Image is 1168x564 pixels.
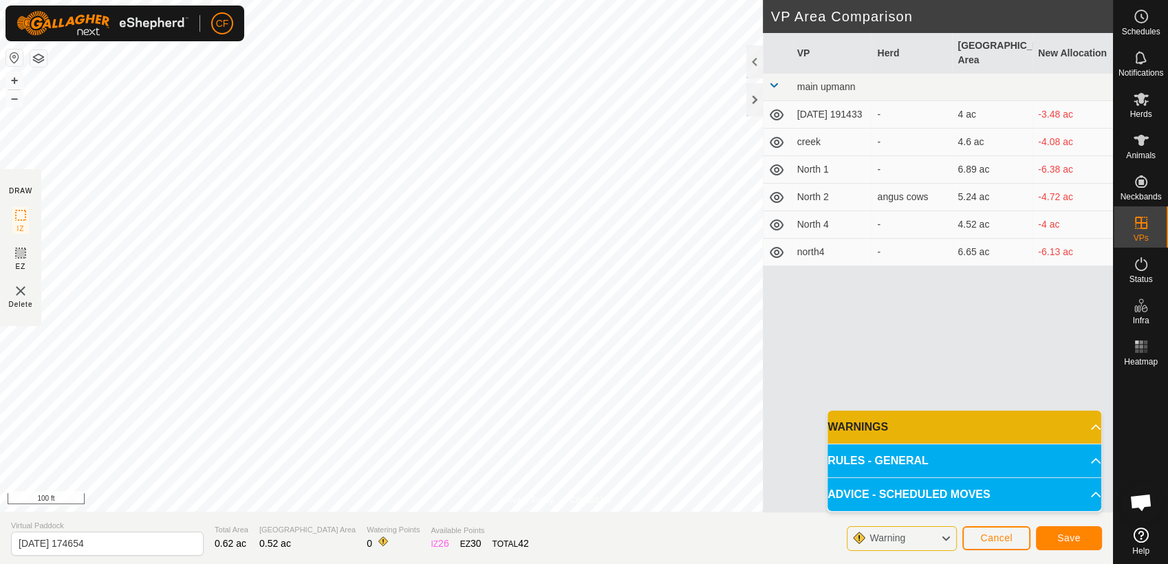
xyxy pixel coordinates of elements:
td: 5.24 ac [952,184,1032,211]
span: RULES - GENERAL [828,453,929,469]
span: VPs [1133,234,1148,242]
span: Virtual Paddock [11,520,204,532]
button: Cancel [962,526,1030,550]
td: [DATE] 191433 [792,101,872,129]
th: [GEOGRAPHIC_DATA] Area [952,33,1032,74]
img: VP [12,283,29,299]
span: Herds [1129,110,1151,118]
button: Reset Map [6,50,23,66]
a: Privacy Policy [502,494,554,506]
span: Available Points [431,525,528,536]
span: Neckbands [1120,193,1161,201]
div: Open chat [1121,481,1162,523]
span: 0 [367,538,372,549]
th: Herd [872,33,952,74]
span: Delete [9,299,33,310]
span: ADVICE - SCHEDULED MOVES [828,486,990,503]
td: -6.13 ac [1032,239,1113,266]
span: Cancel [980,532,1013,543]
div: DRAW [9,186,32,196]
div: TOTAL [493,536,529,551]
span: CF [216,17,229,31]
button: Map Layers [30,50,47,67]
td: 6.65 ac [952,239,1032,266]
td: 4.6 ac [952,129,1032,156]
span: Help [1132,547,1149,555]
span: WARNINGS [828,419,888,435]
div: EZ [460,536,482,551]
td: -4.72 ac [1032,184,1113,211]
td: North 1 [792,156,872,184]
div: - [877,245,947,259]
button: – [6,90,23,107]
span: 0.62 ac [215,538,246,549]
span: Schedules [1121,28,1160,36]
td: 4.52 ac [952,211,1032,239]
th: New Allocation [1032,33,1113,74]
p-accordion-header: WARNINGS [828,411,1101,444]
img: Gallagher Logo [17,11,188,36]
div: - [877,162,947,177]
span: Infra [1132,316,1149,325]
span: Watering Points [367,524,420,536]
td: -4 ac [1032,211,1113,239]
span: Save [1057,532,1081,543]
span: 0.52 ac [259,538,291,549]
span: [GEOGRAPHIC_DATA] Area [259,524,356,536]
div: - [877,135,947,149]
button: Save [1036,526,1102,550]
td: 6.89 ac [952,156,1032,184]
h2: VP Area Comparison [771,8,1113,25]
td: -6.38 ac [1032,156,1113,184]
th: VP [792,33,872,74]
span: Animals [1126,151,1156,160]
div: - [877,107,947,122]
p-accordion-header: RULES - GENERAL [828,444,1101,477]
span: Notifications [1118,69,1163,77]
button: + [6,72,23,89]
td: -3.48 ac [1032,101,1113,129]
div: angus cows [877,190,947,204]
div: - [877,217,947,232]
td: 4 ac [952,101,1032,129]
span: IZ [17,224,25,234]
td: creek [792,129,872,156]
a: Contact Us [570,494,611,506]
span: 42 [518,538,529,549]
span: Heatmap [1124,358,1158,366]
span: EZ [16,261,26,272]
span: 30 [471,538,482,549]
p-accordion-header: ADVICE - SCHEDULED MOVES [828,478,1101,511]
div: IZ [431,536,448,551]
span: Total Area [215,524,248,536]
span: Warning [869,532,905,543]
td: north4 [792,239,872,266]
span: 26 [438,538,449,549]
td: North 4 [792,211,872,239]
span: Status [1129,275,1152,283]
a: Help [1114,522,1168,561]
span: main upmann [797,81,856,92]
td: North 2 [792,184,872,211]
td: -4.08 ac [1032,129,1113,156]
